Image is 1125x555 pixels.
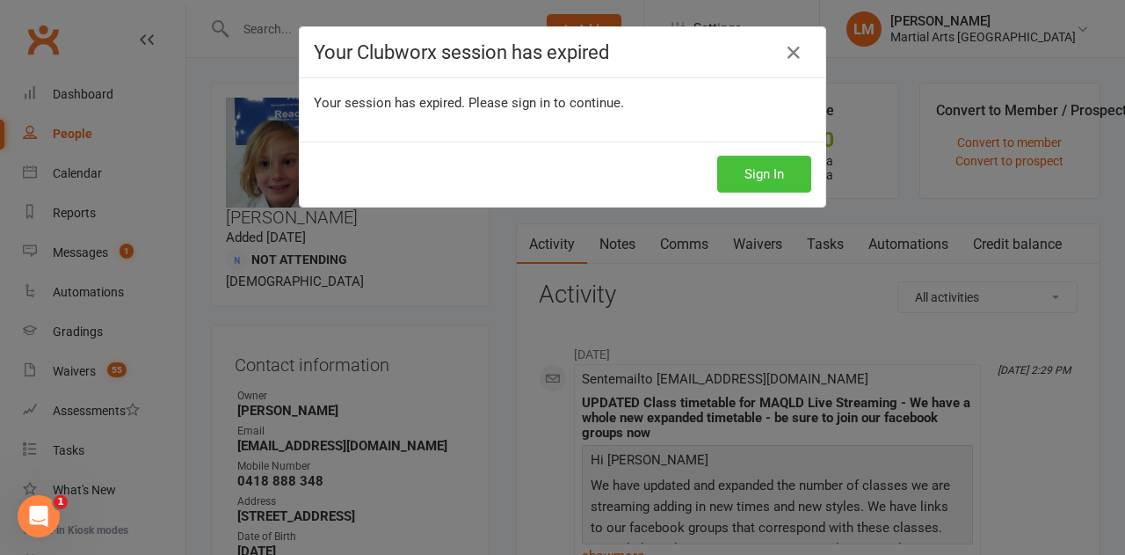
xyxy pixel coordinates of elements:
iframe: Intercom live chat [18,495,60,537]
button: Sign In [717,156,811,193]
span: Your session has expired. Please sign in to continue. [314,95,624,111]
span: 1 [54,495,68,509]
a: Close [780,39,808,67]
h4: Your Clubworx session has expired [314,41,811,63]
